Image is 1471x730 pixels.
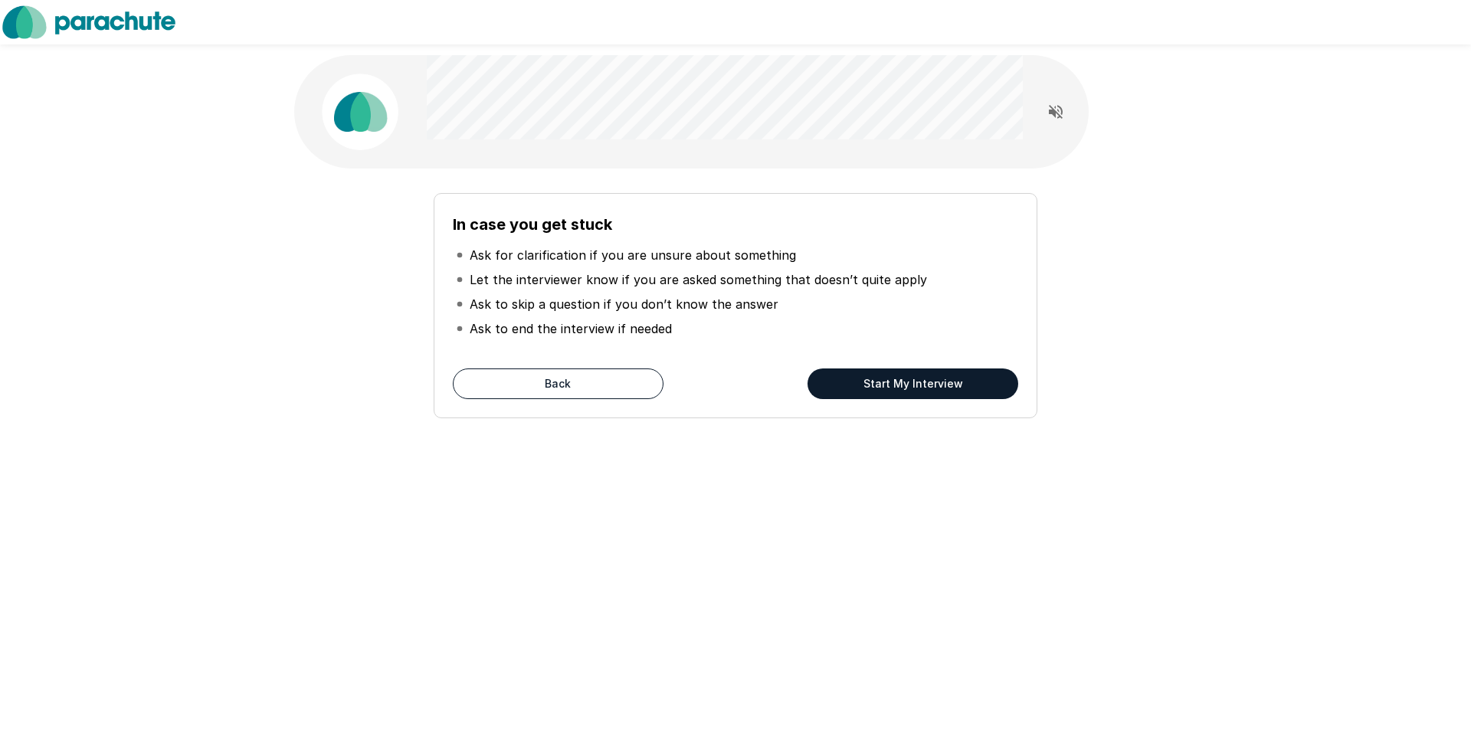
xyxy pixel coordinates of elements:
img: parachute_avatar.png [322,74,398,150]
p: Ask to skip a question if you don’t know the answer [470,295,778,313]
p: Ask for clarification if you are unsure about something [470,246,796,264]
button: Back [453,368,663,399]
button: Start My Interview [808,368,1018,399]
p: Ask to end the interview if needed [470,319,672,338]
p: Let the interviewer know if you are asked something that doesn’t quite apply [470,270,927,289]
b: In case you get stuck [453,215,612,234]
button: Read questions aloud [1040,97,1071,127]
